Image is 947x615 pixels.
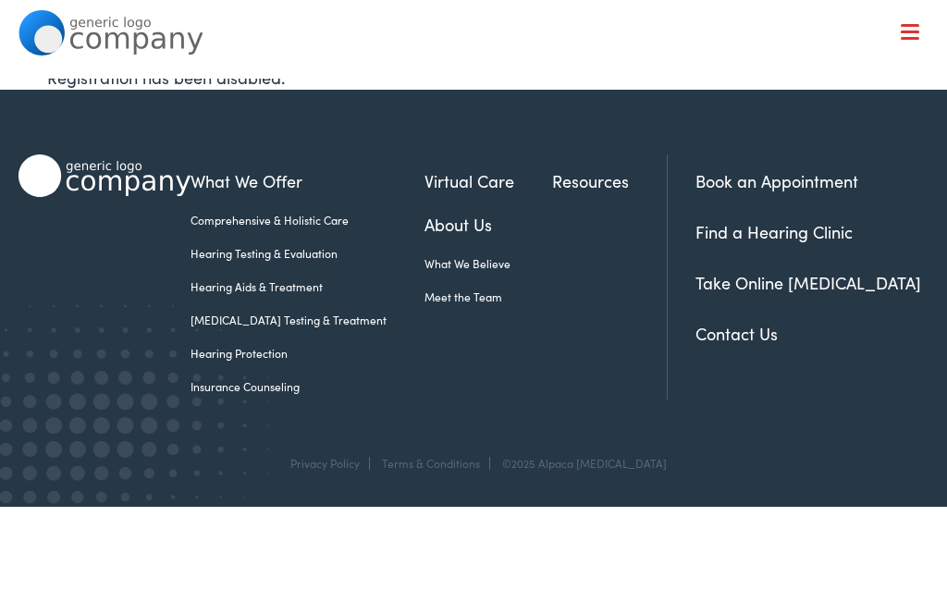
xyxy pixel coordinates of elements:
[382,455,480,471] a: Terms & Conditions
[191,378,424,395] a: Insurance Counseling
[424,289,552,305] a: Meet the Team
[552,168,667,193] a: Resources
[290,455,360,471] a: Privacy Policy
[695,322,778,345] a: Contact Us
[191,168,424,193] a: What We Offer
[191,312,424,328] a: [MEDICAL_DATA] Testing & Treatment
[424,255,552,272] a: What We Believe
[493,457,667,470] div: ©2025 Alpaca [MEDICAL_DATA]
[695,169,858,192] a: Book an Appointment
[32,74,928,131] a: What We Offer
[191,345,424,362] a: Hearing Protection
[424,212,552,237] a: About Us
[18,154,191,197] img: Alpaca Audiology
[191,212,424,228] a: Comprehensive & Holistic Care
[695,271,921,294] a: Take Online [MEDICAL_DATA]
[191,278,424,295] a: Hearing Aids & Treatment
[695,220,853,243] a: Find a Hearing Clinic
[191,245,424,262] a: Hearing Testing & Evaluation
[424,168,552,193] a: Virtual Care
